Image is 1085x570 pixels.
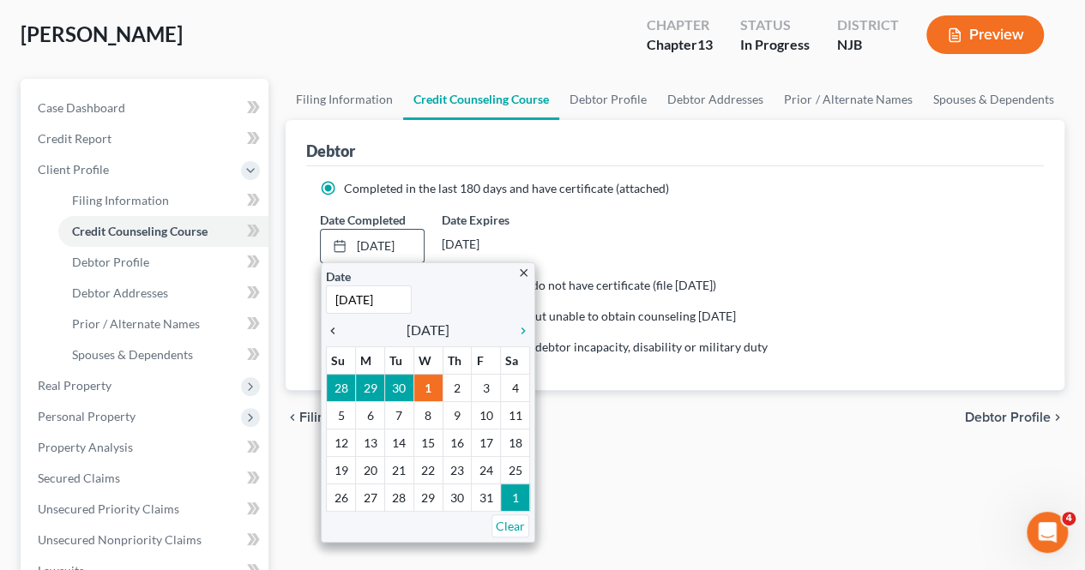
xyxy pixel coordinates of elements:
[384,456,413,483] td: 21
[384,346,413,374] th: Tu
[472,483,501,511] td: 31
[442,229,546,260] div: [DATE]
[472,346,501,374] th: F
[58,309,268,339] a: Prior / Alternate Names
[1027,512,1068,553] iframe: Intercom live chat
[38,501,179,516] span: Unsecured Priority Claims
[384,374,413,401] td: 30
[472,401,501,429] td: 10
[413,483,443,511] td: 29
[508,324,530,338] i: chevron_right
[58,339,268,370] a: Spouses & Dependents
[508,320,530,340] a: chevron_right
[299,411,407,424] span: Filing Information
[965,411,1051,424] span: Debtor Profile
[403,79,559,120] a: Credit Counseling Course
[384,483,413,511] td: 28
[413,429,443,456] td: 15
[24,494,268,525] a: Unsecured Priority Claims
[38,409,136,423] span: Personal Property
[443,429,472,456] td: 16
[443,374,472,401] td: 2
[837,35,899,55] div: NJB
[58,216,268,247] a: Credit Counseling Course
[326,324,348,338] i: chevron_left
[407,320,449,340] span: [DATE]
[356,401,385,429] td: 6
[38,131,112,146] span: Credit Report
[647,35,713,55] div: Chapter
[72,224,208,238] span: Credit Counseling Course
[647,15,713,35] div: Chapter
[24,432,268,463] a: Property Analysis
[413,456,443,483] td: 22
[501,429,530,456] td: 18
[344,309,736,323] span: Exigent circumstances - requested but unable to obtain counseling [DATE]
[327,374,356,401] td: 28
[443,401,472,429] td: 9
[443,456,472,483] td: 23
[306,141,355,161] div: Debtor
[72,255,149,269] span: Debtor Profile
[327,429,356,456] td: 12
[491,514,529,537] a: Clear
[327,483,356,511] td: 26
[926,15,1044,54] button: Preview
[413,346,443,374] th: W
[413,401,443,429] td: 8
[24,525,268,555] a: Unsecured Nonpriority Claims
[344,181,669,195] span: Completed in the last 180 days and have certificate (attached)
[740,15,810,35] div: Status
[38,440,133,454] span: Property Analysis
[286,79,403,120] a: Filing Information
[384,401,413,429] td: 7
[517,267,530,279] i: close
[442,211,546,229] label: Date Expires
[72,285,168,300] span: Debtor Addresses
[327,346,356,374] th: Su
[443,346,472,374] th: Th
[344,339,768,354] span: Counseling not required because of debtor incapacity, disability or military duty
[72,316,200,331] span: Prior / Alternate Names
[501,483,530,511] td: 1
[443,483,472,511] td: 30
[321,230,423,262] a: [DATE]
[58,278,268,309] a: Debtor Addresses
[58,247,268,278] a: Debtor Profile
[21,21,183,46] span: [PERSON_NAME]
[501,346,530,374] th: Sa
[320,211,406,229] label: Date Completed
[38,532,202,547] span: Unsecured Nonpriority Claims
[413,374,443,401] td: 1
[38,378,112,393] span: Real Property
[326,267,351,285] label: Date
[472,429,501,456] td: 17
[326,285,412,314] input: 1/1/2013
[24,123,268,154] a: Credit Report
[922,79,1064,120] a: Spouses & Dependents
[697,36,713,52] span: 13
[356,346,385,374] th: M
[38,100,125,115] span: Case Dashboard
[356,456,385,483] td: 20
[286,411,299,424] i: chevron_left
[356,429,385,456] td: 13
[1051,411,1064,424] i: chevron_right
[72,193,169,207] span: Filing Information
[472,374,501,401] td: 3
[24,463,268,494] a: Secured Claims
[657,79,774,120] a: Debtor Addresses
[327,456,356,483] td: 19
[58,185,268,216] a: Filing Information
[24,93,268,123] a: Case Dashboard
[965,411,1064,424] button: Debtor Profile chevron_right
[38,471,120,485] span: Secured Claims
[501,401,530,429] td: 11
[356,483,385,511] td: 27
[72,347,193,362] span: Spouses & Dependents
[837,15,899,35] div: District
[326,320,348,340] a: chevron_left
[286,411,407,424] button: chevron_left Filing Information
[384,429,413,456] td: 14
[501,374,530,401] td: 4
